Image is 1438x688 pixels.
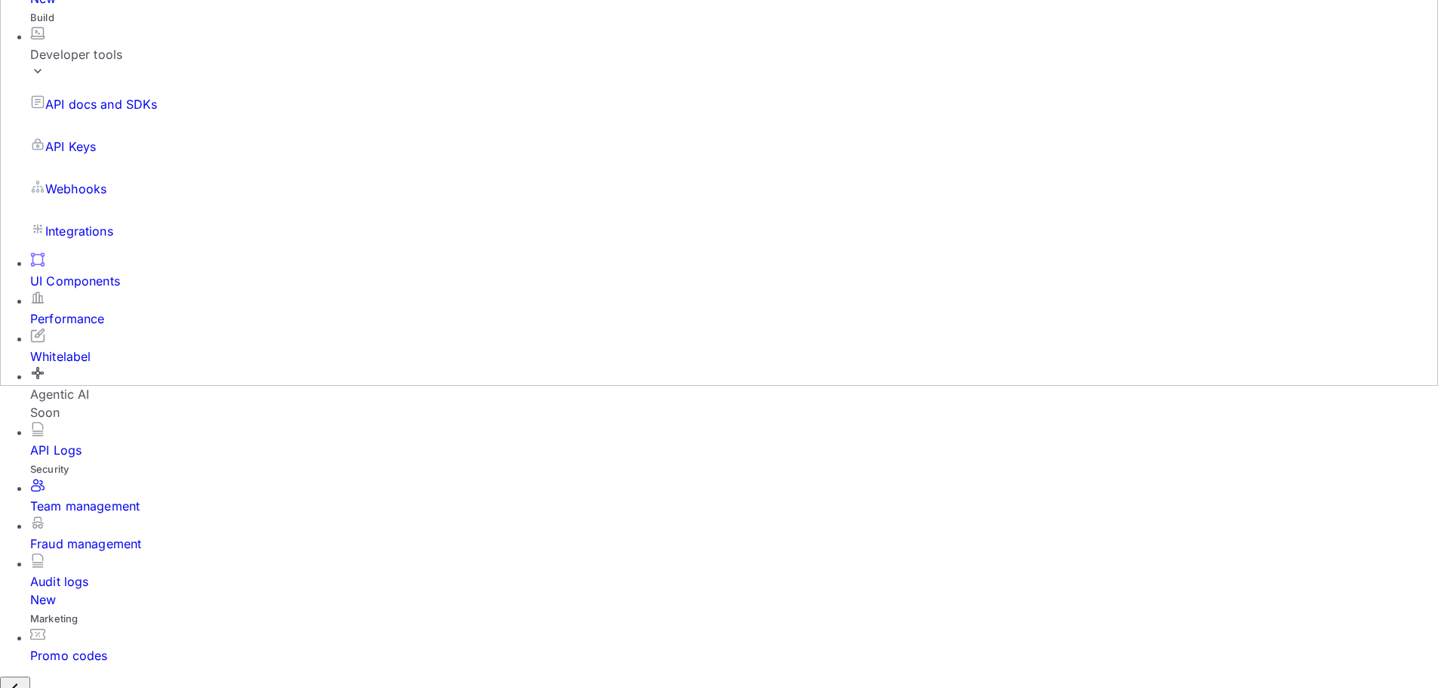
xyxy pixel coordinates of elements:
a: Audit logsNew [30,553,1438,609]
div: Promo codes [30,646,1438,665]
div: API Logs [30,441,1438,459]
div: Fraud management [30,535,1438,553]
span: Security [30,463,69,475]
a: Promo codes [30,627,1438,665]
div: Agentic AI [30,385,1438,421]
a: Team management [30,477,1438,515]
a: API Logs [30,421,1438,459]
div: Agentic AISoon [30,366,1438,421]
div: Team management [30,497,1438,515]
a: Fraud management [30,515,1438,553]
span: Soon [30,405,60,420]
div: New [30,591,1438,609]
div: Audit logs [30,572,1438,609]
span: Marketing [30,612,78,625]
